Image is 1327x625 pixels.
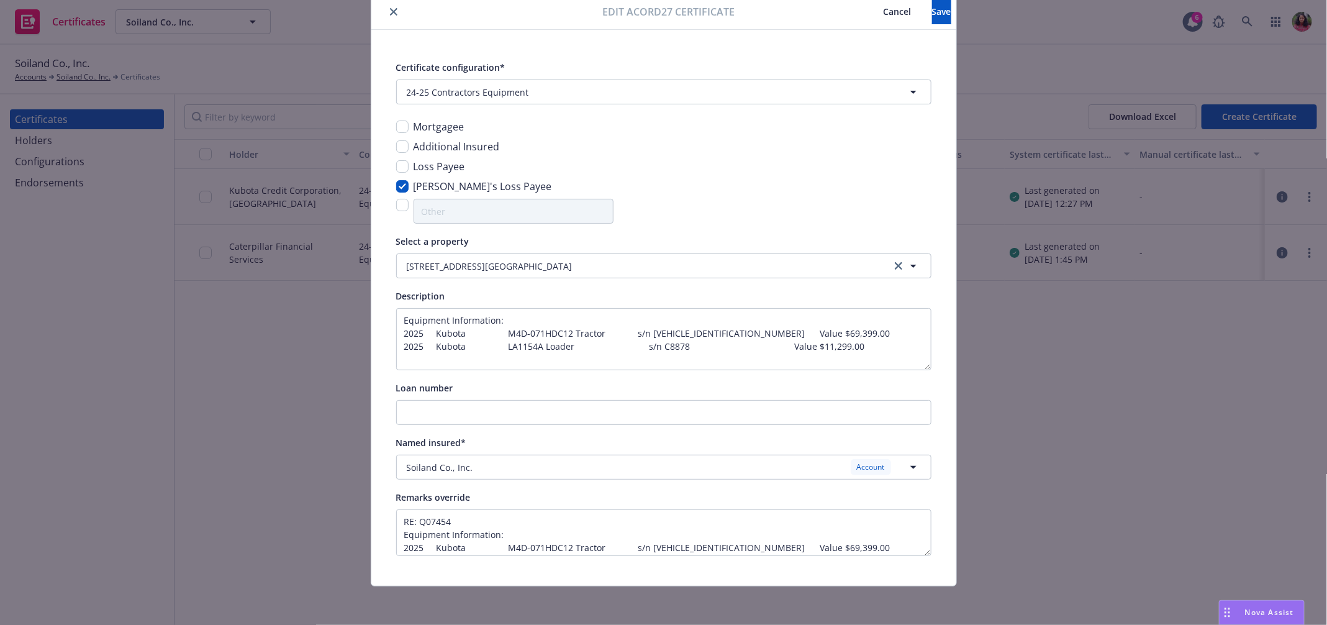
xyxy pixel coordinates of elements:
button: Nova Assist [1219,600,1305,625]
span: [PERSON_NAME]'s Loss Payee [414,179,552,194]
div: Account [851,459,891,475]
span: Edit Acord27 certificate [602,4,735,19]
button: Soiland Co., Inc.Account [396,455,931,480]
span: Named insured* [396,437,466,449]
span: Nova Assist [1245,607,1294,618]
button: close [386,4,401,19]
span: Soiland Co., Inc. [407,461,473,474]
span: Mortgagee [414,119,464,134]
button: [STREET_ADDRESS][GEOGRAPHIC_DATA]clear selection [396,253,931,278]
a: clear selection [891,258,906,273]
span: Save [932,6,951,17]
input: Other [414,199,613,223]
div: [STREET_ADDRESS][GEOGRAPHIC_DATA] [407,260,582,273]
span: Select a property [396,235,469,247]
span: Description [396,290,445,302]
button: 24-25 Contractors Equipment [396,80,931,104]
span: 24-25 Contractors Equipment [407,86,529,99]
span: Loss Payee [414,159,465,174]
span: Loan number [396,382,453,394]
textarea: RE: Q07454 Equipment Information: 2025 Kubota M4D-071HDC12 Tractor s/n [VEHICLE_IDENTIFICATION_NU... [396,509,931,556]
div: Drag to move [1220,601,1235,624]
textarea: Equipment Information: 2025 Kubota M4D-071HDC12 Tractor s/n [VEHICLE_IDENTIFICATION_NUMBER] Value... [396,308,931,370]
span: Additional Insured [414,139,500,154]
span: Remarks override [396,491,471,503]
span: Cancel [884,6,912,17]
span: Certificate configuration* [396,62,505,73]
